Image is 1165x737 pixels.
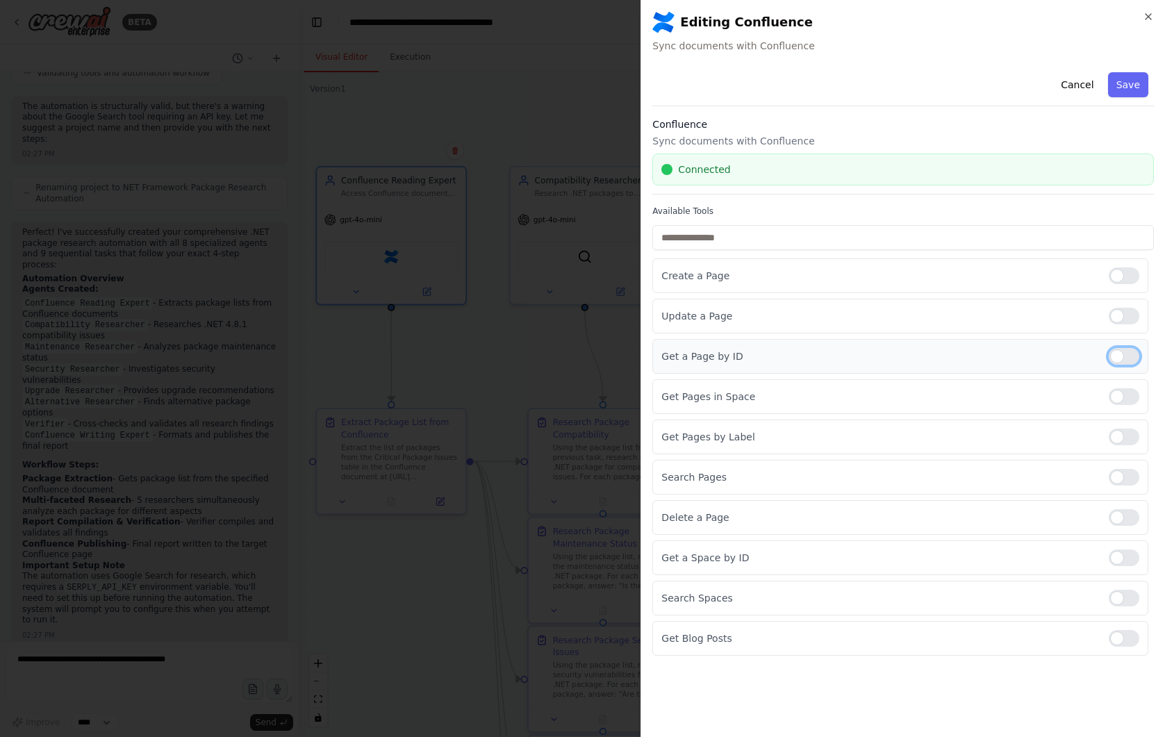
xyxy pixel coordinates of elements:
button: Save [1108,72,1148,97]
p: Delete a Page [661,511,1098,524]
p: Sync documents with Confluence [652,134,1154,148]
span: Sync documents with Confluence [652,39,1154,53]
p: Create a Page [661,269,1098,283]
span: Connected [678,163,730,176]
p: Get Pages by Label [661,430,1098,444]
p: Get a Space by ID [661,551,1098,565]
p: Update a Page [661,309,1098,323]
h2: Editing Confluence [652,11,1154,33]
p: Get Pages in Space [661,390,1098,404]
img: Confluence [652,11,675,33]
button: Cancel [1052,72,1102,97]
h3: Confluence [652,117,1154,131]
p: Search Pages [661,470,1098,484]
p: Search Spaces [661,591,1098,605]
p: Get Blog Posts [661,631,1098,645]
p: Get a Page by ID [661,349,1098,363]
label: Available Tools [652,206,1154,217]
